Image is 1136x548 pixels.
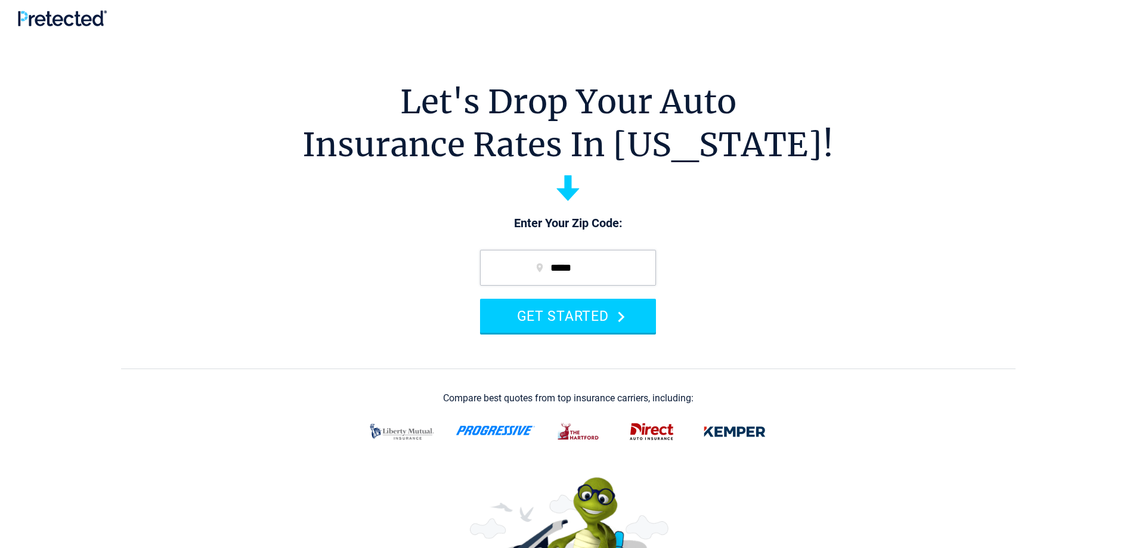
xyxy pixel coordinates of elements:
[480,299,656,333] button: GET STARTED
[363,416,441,447] img: liberty
[302,81,834,166] h1: Let's Drop Your Auto Insurance Rates In [US_STATE]!
[443,393,694,404] div: Compare best quotes from top insurance carriers, including:
[468,215,668,232] p: Enter Your Zip Code:
[550,416,608,447] img: thehartford
[623,416,681,447] img: direct
[480,250,656,286] input: zip code
[18,10,107,26] img: Pretected Logo
[456,426,536,435] img: progressive
[695,416,774,447] img: kemper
